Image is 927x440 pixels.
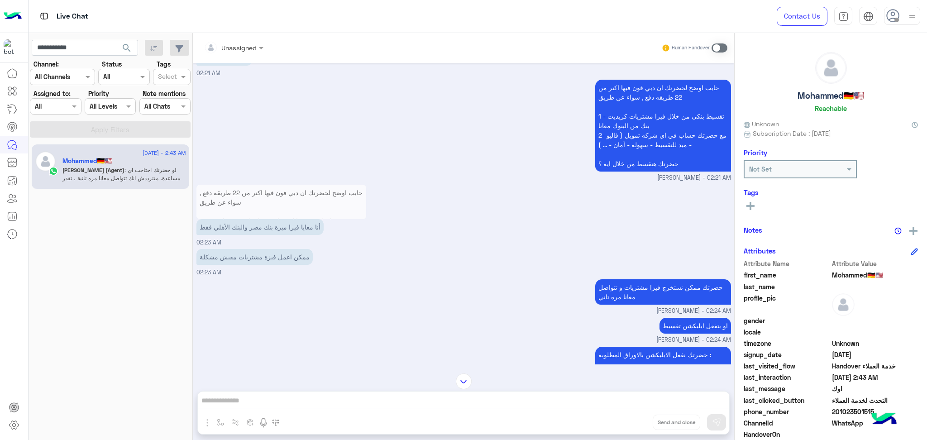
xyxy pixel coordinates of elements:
[196,269,221,276] span: 02:23 AM
[595,279,731,305] p: 6/9/2025, 2:24 AM
[35,151,56,172] img: defaultAdmin.png
[832,373,918,382] span: 2025-09-05T23:43:16.481Z
[672,44,710,52] small: Human Handover
[832,270,918,280] span: Mohammed🇩🇪🇺🇸
[744,316,830,325] span: gender
[456,373,472,389] img: scroll
[102,59,122,69] label: Status
[30,121,191,138] button: Apply Filters
[143,149,186,157] span: [DATE] - 2:43 AM
[744,119,779,129] span: Unknown
[4,7,22,26] img: Logo
[744,430,830,439] span: HandoverOn
[744,148,767,157] h6: Priority
[744,407,830,416] span: phone_number
[595,80,731,172] p: 6/9/2025, 2:21 AM
[157,59,171,69] label: Tags
[744,396,830,405] span: last_clicked_button
[744,293,830,314] span: profile_pic
[816,53,846,83] img: defaultAdmin.png
[777,7,827,26] a: Contact Us
[62,157,112,165] h5: Mohammed🇩🇪🇺🇸
[121,43,132,53] span: search
[653,415,700,430] button: Send and close
[57,10,88,23] p: Live Chat
[49,167,58,176] img: WhatsApp
[798,91,864,101] h5: Mohammed🇩🇪🇺🇸
[33,89,71,98] label: Assigned to:
[744,247,776,255] h6: Attributes
[832,418,918,428] span: 2
[744,418,830,428] span: ChannelId
[657,174,731,182] span: [PERSON_NAME] - 02:21 AM
[88,89,109,98] label: Priority
[196,70,220,77] span: 02:21 AM
[62,167,124,173] span: [PERSON_NAME] (Agent)
[832,327,918,337] span: null
[744,339,830,348] span: timezone
[832,407,918,416] span: 201023501515
[832,384,918,393] span: اوك
[744,373,830,382] span: last_interaction
[744,226,762,234] h6: Notes
[832,339,918,348] span: Unknown
[753,129,831,138] span: Subscription Date : [DATE]
[143,89,186,98] label: Note mentions
[832,259,918,268] span: Attribute Value
[744,270,830,280] span: first_name
[196,185,366,277] p: 6/9/2025, 2:23 AM
[744,259,830,268] span: Attribute Name
[744,350,830,359] span: signup_date
[838,11,849,22] img: tab
[832,293,855,316] img: defaultAdmin.png
[744,188,918,196] h6: Tags
[832,430,918,439] span: null
[834,7,852,26] a: tab
[744,384,830,393] span: last_message
[868,404,900,435] img: hulul-logo.png
[196,239,221,246] span: 02:23 AM
[863,11,874,22] img: tab
[909,227,917,235] img: add
[38,10,50,22] img: tab
[832,316,918,325] span: null
[116,40,138,59] button: search
[832,350,918,359] span: 2025-09-05T14:54:51.934Z
[832,361,918,371] span: Handover خدمة العملاء
[656,336,731,344] span: [PERSON_NAME] - 02:24 AM
[832,396,918,405] span: التحدث لخدمة العملاء
[744,282,830,292] span: last_name
[744,327,830,337] span: locale
[196,219,324,235] p: 6/9/2025, 2:23 AM
[157,72,177,83] div: Select
[744,361,830,371] span: last_visited_flow
[656,307,731,316] span: [PERSON_NAME] - 02:24 AM
[815,104,847,112] h6: Reachable
[907,11,918,22] img: profile
[33,59,59,69] label: Channel:
[4,39,20,56] img: 1403182699927242
[196,249,313,265] p: 6/9/2025, 2:23 AM
[894,227,902,234] img: notes
[659,318,731,334] p: 6/9/2025, 2:24 AM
